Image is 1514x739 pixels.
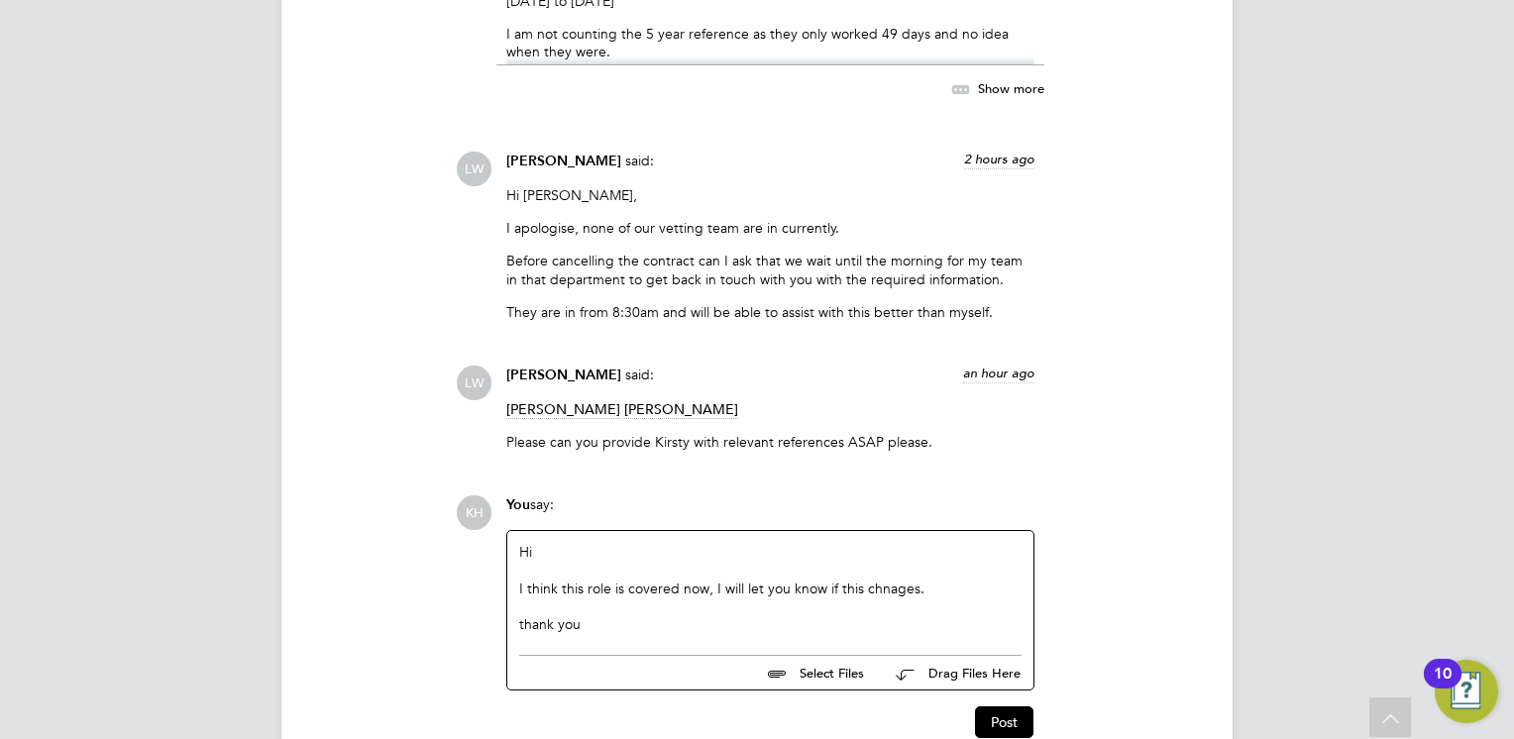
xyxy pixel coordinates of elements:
[506,400,620,419] span: [PERSON_NAME]
[506,367,621,383] span: [PERSON_NAME]
[519,543,1022,633] div: Hi
[457,495,491,530] span: KH
[506,433,1034,451] p: Please can you provide Kirsty with relevant references ASAP please.
[506,303,1034,321] p: They are in from 8:30am and will be able to assist with this better than myself.
[625,366,654,383] span: said:
[506,496,530,513] span: You
[880,653,1022,694] button: Drag Files Here
[1435,660,1498,723] button: Open Resource Center, 10 new notifications
[978,80,1044,97] span: Show more
[506,153,621,169] span: [PERSON_NAME]
[506,495,1034,530] div: say:
[625,152,654,169] span: said:
[624,400,738,419] span: [PERSON_NAME]
[519,580,1022,597] div: I think this role is covered now, I will let you know if this chnages.
[964,151,1034,167] span: 2 hours ago
[506,219,1034,237] p: I apologise, none of our vetting team are in currently.
[506,252,1034,287] p: Before cancelling the contract can I ask that we wait until the morning for my team in that depar...
[457,366,491,400] span: LW
[506,25,1034,60] p: I am not counting the 5 year reference as they only worked 49 days and no idea when they were.
[519,615,1022,633] div: thank you
[975,706,1033,738] button: Post
[506,186,1034,204] p: Hi [PERSON_NAME],
[963,365,1034,381] span: an hour ago
[457,152,491,186] span: LW
[1434,674,1452,699] div: 10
